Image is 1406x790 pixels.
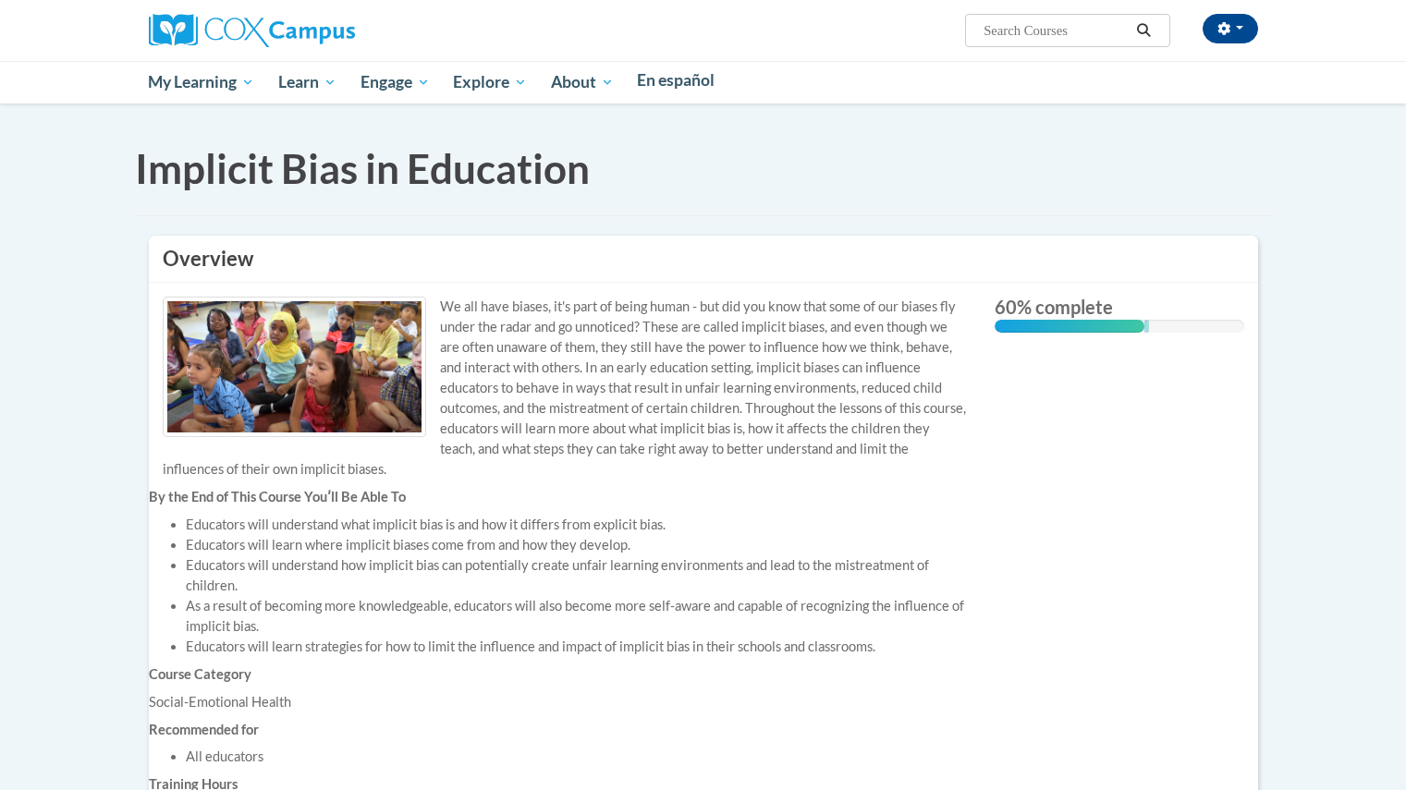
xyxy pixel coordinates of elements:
h3: Overview [163,245,1244,273]
input: Search Courses [982,19,1130,42]
a: Cox Campus [149,21,355,37]
div: Main menu [121,61,1286,103]
a: Learn [266,61,348,103]
a: En español [626,61,727,100]
button: Account Settings [1203,14,1258,43]
a: My Learning [137,61,267,103]
div: We all have biases, it's part of being human - but did you know that some of our biases fly under... [163,297,967,480]
span: En español [637,70,715,90]
label: 60% complete [995,297,1244,317]
li: All educators [186,747,981,767]
a: Explore [441,61,539,103]
li: Educators will learn where implicit biases come from and how they develop. [186,535,981,555]
a: About [539,61,626,103]
i:  [1135,24,1152,38]
h6: Course Category [149,666,981,683]
h6: Recommended for [149,722,981,738]
span: Explore [453,71,527,93]
img: Course logo image [163,297,426,436]
a: Engage [348,61,442,103]
h6: By the End of This Course Youʹll Be Able To [149,489,981,505]
div: 0.001% [1144,320,1149,333]
li: Educators will understand how implicit bias can potentially create unfair learning environments a... [186,555,981,596]
span: About [551,71,614,93]
li: As a result of becoming more knowledgeable, educators will also become more self-aware and capabl... [186,596,981,637]
span: Learn [278,71,336,93]
span: My Learning [148,71,254,93]
span: Implicit Bias in Education [135,144,590,192]
button: Search [1130,19,1157,42]
div: 60% complete [995,320,1144,333]
img: Cox Campus [149,14,355,47]
div: Social-Emotional Health [149,692,981,712]
li: Educators will understand what implicit bias is and how it differs from explicit bias. [186,515,981,535]
li: Educators will learn strategies for how to limit the influence and impact of implicit bias in the... [186,637,981,657]
span: Engage [361,71,430,93]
